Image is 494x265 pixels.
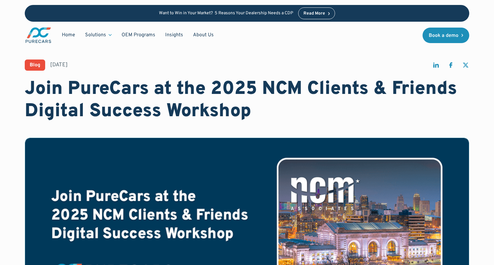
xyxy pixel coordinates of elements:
[298,7,335,19] a: Read More
[188,29,219,41] a: About Us
[85,32,106,38] div: Solutions
[159,11,293,16] p: Want to Win in Your Market? 5 Reasons Your Dealership Needs a CDP
[117,29,160,41] a: OEM Programs
[30,63,40,68] div: Blog
[25,27,52,44] img: purecars logo
[462,61,469,72] a: share on twitter
[25,78,469,123] h1: Join PureCars at the 2025 NCM Clients & Friends Digital Success Workshop
[303,11,325,16] div: Read More
[423,28,470,43] a: Book a demo
[447,61,454,72] a: share on facebook
[432,61,440,72] a: share on linkedin
[160,29,188,41] a: Insights
[57,29,80,41] a: Home
[80,29,117,41] div: Solutions
[429,33,458,38] div: Book a demo
[25,27,52,44] a: main
[50,61,68,69] div: [DATE]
